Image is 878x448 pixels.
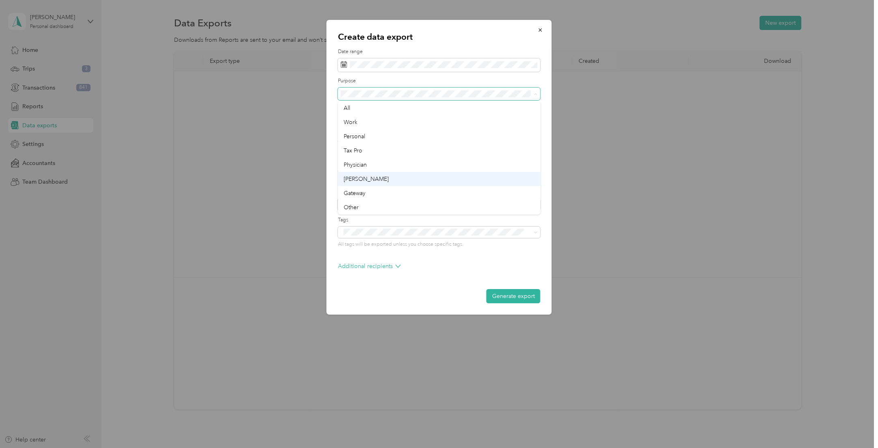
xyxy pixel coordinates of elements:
[338,77,540,85] label: Purpose
[344,176,389,182] span: [PERSON_NAME]
[338,31,540,43] p: Create data export
[344,133,365,140] span: Personal
[833,403,878,448] iframe: Everlance-gr Chat Button Frame
[344,204,359,211] span: Other
[338,48,540,56] label: Date range
[344,119,357,126] span: Work
[344,147,362,154] span: Tax Pro
[338,241,540,248] p: All tags will be exported unless you choose specific tags.
[338,216,540,224] label: Tags
[344,161,367,168] span: Physician
[344,105,350,111] span: All
[338,262,401,270] p: Additional recipients
[344,190,366,197] span: Gateway
[486,289,540,303] button: Generate export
